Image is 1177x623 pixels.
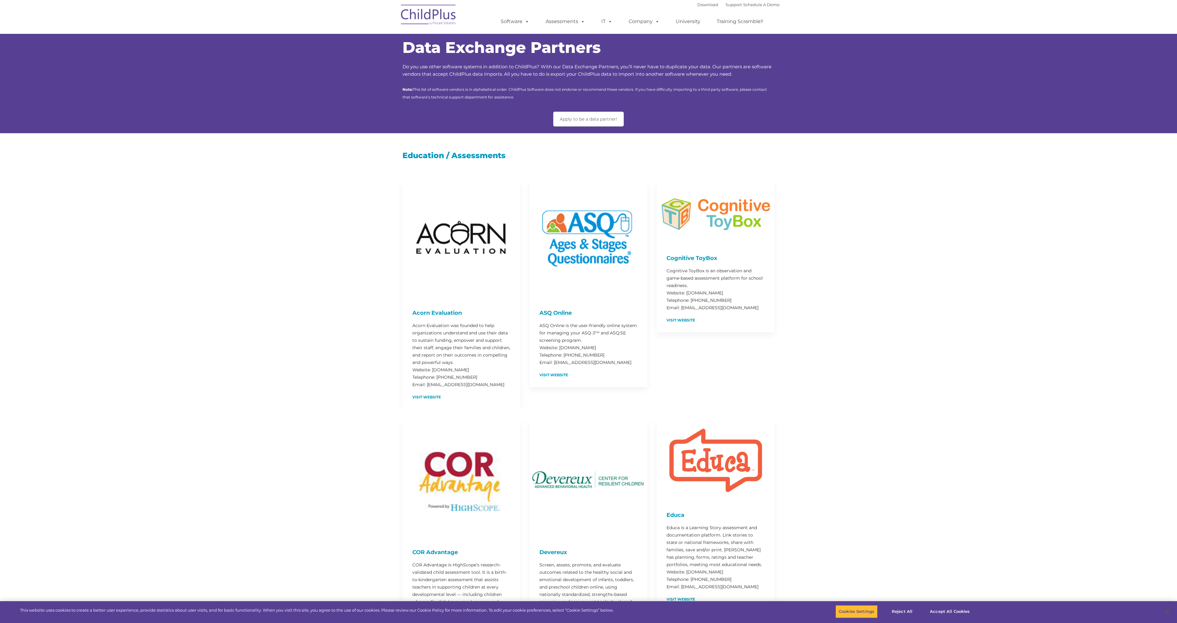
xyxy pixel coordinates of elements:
[743,2,779,7] a: Schedule A Demo
[667,568,765,590] p: Website: [DOMAIN_NAME] Telephone: [PHONE_NUMBER] Email: [EMAIL_ADDRESS][DOMAIN_NAME]
[553,112,624,126] a: Apply to be a data partner!
[539,548,638,557] h4: Devereux
[402,87,767,99] span: This list of software vendors is in alphabetical order. ChildPlus Software does not endorse or re...
[402,152,775,159] h3: Education / Assessments
[20,607,614,613] div: This website uses cookies to create a better user experience, provide statistics about user visit...
[539,344,638,366] p: Website: [DOMAIN_NAME] Telephone: [PHONE_NUMBER] Email: [EMAIL_ADDRESS][DOMAIN_NAME]
[657,420,775,501] img: Educa_Logo_Transparent_500px
[530,420,647,538] img: Devereux
[697,2,779,7] font: |
[539,15,591,28] a: Assessments
[402,38,601,57] span: Data Exchange Partners
[883,605,921,618] button: Reject All
[412,322,510,388] p: Acorn Evaluation was founded to help organizations understand and use their data to sustain fundi...
[927,605,973,618] button: Accept All Cookies
[670,15,707,28] a: University
[667,597,695,601] a: Visit Website
[402,64,771,77] span: Do you use other software systems in addition to ChildPlus? With our Data Exchange Partners, you’...
[835,605,878,618] button: Cookies Settings
[667,318,695,322] a: Visit Website
[667,524,765,568] p: Educa is a Learning Story assessment and documentation platform. Link stories to state or nationa...
[539,309,638,317] h4: ASQ Online
[539,561,638,613] p: Screen, assess, promote, and evaluate outcomes related to the healthy social and emotional develo...
[667,254,765,262] h4: Cognitive ToyBox
[667,289,765,311] p: Website: [DOMAIN_NAME] Telephone: [PHONE_NUMBER] Email: [EMAIL_ADDRESS][DOMAIN_NAME]
[412,395,441,399] a: Visit Website
[667,267,765,289] p: Cognitive ToyBox is an observation and game-based assessment platform for school readiness.
[402,181,520,299] img: Acorn
[697,2,718,7] a: Download
[667,511,765,519] h4: Educa
[595,15,619,28] a: IT
[623,15,666,28] a: Company
[539,373,568,377] a: Visit Website
[412,561,510,613] p: COR Advantage is HighScope’s research-validated child assessment tool. It is a birth-to-kindergar...
[1160,605,1174,618] button: Close
[412,309,510,317] h4: Acorn Evaluation
[412,548,510,557] h4: COR Advantage
[726,2,742,7] a: Support
[402,420,520,538] img: CORAdvantage
[711,15,769,28] a: Training Scramble!!
[402,87,413,92] strong: Note:
[494,15,535,28] a: Software
[657,181,775,244] img: toyboyx
[398,0,459,31] img: ChildPlus by Procare Solutions
[530,181,647,299] img: ASQ
[539,322,638,344] p: ASQ Online is the user-friendly online system for managing your ASQ-3™ and ASQ:SE screening program.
